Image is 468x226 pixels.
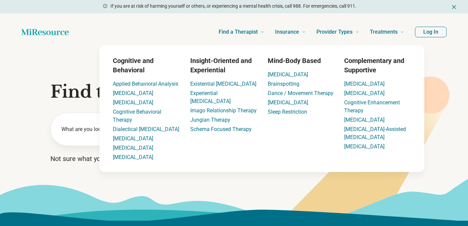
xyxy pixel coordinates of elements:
a: Imago Relationship Therapy [190,107,257,114]
a: [MEDICAL_DATA] [268,99,308,106]
h3: Cognitive and Behavioral [113,56,180,75]
span: Insurance [275,27,299,37]
a: [MEDICAL_DATA] [344,143,385,150]
span: Provider Types [316,27,353,37]
a: [MEDICAL_DATA] [113,135,153,142]
a: [MEDICAL_DATA] [344,81,385,87]
button: Dismiss [451,3,457,11]
a: [MEDICAL_DATA]-Assisted [MEDICAL_DATA] [344,126,406,140]
p: If you are at risk of harming yourself or others, or experiencing a mental health crisis, call 98... [110,3,357,10]
a: Applied Behavioral Analysis [113,81,178,87]
h3: Mind-Body Based [268,56,333,65]
a: Sleep Restriction [268,109,307,115]
span: Find a Therapist [219,27,258,37]
a: Cognitive Behavioral Therapy [113,109,161,123]
a: Insurance [275,19,306,45]
a: Brainspotting [268,81,299,87]
a: [MEDICAL_DATA] [344,90,385,96]
p: Not sure what you’re looking for? [50,154,418,163]
span: Treatments [370,27,398,37]
a: Treatments [370,19,404,45]
a: [MEDICAL_DATA] [113,145,153,151]
a: Dialectical [MEDICAL_DATA] [113,126,179,132]
div: Treatments [59,45,464,172]
button: Log In [415,27,447,37]
a: Find a Therapist [219,19,264,45]
a: Dance / Movement Therapy [268,90,333,96]
h3: Insight-Oriented and Experiential [190,56,257,75]
a: Cognitive Enhancement Therapy [344,99,400,114]
a: [MEDICAL_DATA] [344,117,385,123]
a: [MEDICAL_DATA] [113,99,153,106]
a: Provider Types [316,19,359,45]
a: Existential [MEDICAL_DATA] [190,81,256,87]
a: [MEDICAL_DATA] [113,154,153,160]
h1: Find the right mental health care for you [50,82,418,102]
h3: Complementary and Supportive [344,56,411,75]
a: [MEDICAL_DATA] [113,90,153,96]
a: Jungian Therapy [190,117,230,123]
a: Schema Focused Therapy [190,126,252,132]
a: Experiential [MEDICAL_DATA] [190,90,231,104]
a: [MEDICAL_DATA] [268,71,308,78]
a: Home page [21,25,69,39]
